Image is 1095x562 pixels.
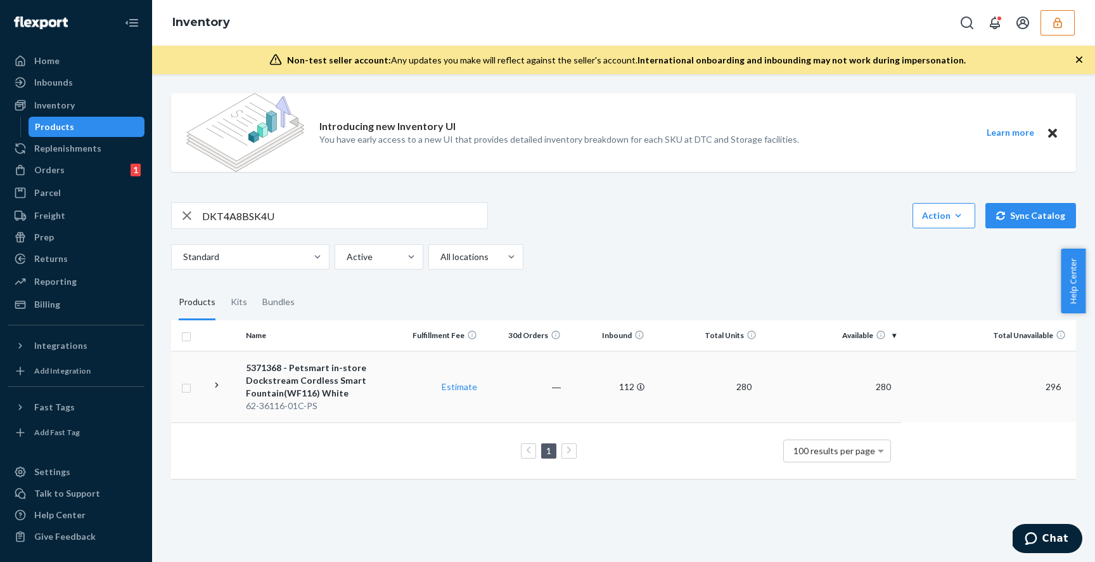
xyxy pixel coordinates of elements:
div: 1 [131,164,141,176]
a: Inbounds [8,72,144,93]
div: Products [179,285,215,320]
div: Replenishments [34,142,101,155]
a: Inventory [8,95,144,115]
div: Action [922,209,966,222]
ol: breadcrumbs [162,4,240,41]
div: Help Center [34,509,86,521]
a: Parcel [8,183,144,203]
div: Returns [34,252,68,265]
img: Flexport logo [14,16,68,29]
div: Inbounds [34,76,73,89]
button: Help Center [1061,249,1085,313]
div: Give Feedback [34,530,96,543]
div: Bundles [262,285,295,320]
span: International onboarding and inbounding may not work during impersonation. [637,55,966,65]
button: Action [912,203,975,228]
td: 112 [566,351,650,422]
div: Orders [34,164,65,176]
a: Add Fast Tag [8,422,144,443]
a: Inventory [172,15,230,29]
a: Prep [8,227,144,247]
a: Settings [8,462,144,482]
img: new-reports-banner-icon.82668bd98b6a51aee86340f2a7b77ae3.png [186,93,304,172]
button: Give Feedback [8,526,144,547]
div: Inventory [34,99,75,112]
p: Introducing new Inventory UI [319,119,456,134]
td: ― [482,351,566,422]
div: Freight [34,209,65,222]
p: You have early access to a new UI that provides detailed inventory breakdown for each SKU at DTC ... [319,133,799,146]
div: Any updates you make will reflect against the seller's account. [287,54,966,67]
button: Open Search Box [954,10,980,36]
a: Home [8,51,144,71]
a: Returns [8,249,144,269]
a: Products [29,117,145,137]
span: 296 [1041,381,1066,392]
a: Freight [8,206,144,226]
input: Active [345,251,347,263]
div: Home [34,55,60,67]
th: Available [762,320,902,351]
button: Sync Catalog [985,203,1076,228]
span: 280 [871,381,896,392]
a: Estimate [442,381,477,392]
iframe: Opens a widget where you can chat to one of our agents [1013,524,1082,556]
div: 62-36116-01C-PS [246,400,393,412]
div: Add Fast Tag [34,427,80,438]
button: Talk to Support [8,483,144,504]
th: Name [241,320,398,351]
span: 100 results per page [793,445,875,456]
div: Fast Tags [34,401,75,414]
a: Billing [8,294,144,315]
div: Reporting [34,275,77,288]
a: Page 1 is your current page [544,445,554,456]
span: Non-test seller account: [287,55,391,65]
div: Settings [34,466,70,478]
th: Fulfillment Fee [398,320,482,351]
th: Total Unavailable [901,320,1076,351]
div: Kits [231,285,247,320]
div: Parcel [34,186,61,199]
a: Add Integration [8,361,144,381]
a: Orders1 [8,160,144,180]
a: Help Center [8,505,144,525]
div: 5371368 - Petsmart in-store Dockstream Cordless Smart Fountain(WF116) White [246,362,393,400]
div: Integrations [34,339,87,352]
input: All locations [439,251,440,263]
button: Fast Tags [8,397,144,417]
button: Close [1044,125,1061,141]
input: Search inventory by name or sku [202,203,487,228]
th: 30d Orders [482,320,566,351]
div: Products [35,121,74,133]
th: Total Units [650,320,761,351]
button: Learn more [978,125,1042,141]
div: Prep [34,231,54,244]
th: Inbound [566,320,650,351]
button: Open notifications [982,10,1008,36]
span: 280 [731,381,757,392]
input: Standard [182,251,183,263]
div: Add Integration [34,365,91,376]
a: Replenishments [8,138,144,159]
button: Integrations [8,336,144,356]
a: Reporting [8,271,144,292]
button: Close Navigation [119,10,144,36]
div: Talk to Support [34,487,100,500]
button: Open account menu [1010,10,1035,36]
div: Billing [34,298,60,311]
